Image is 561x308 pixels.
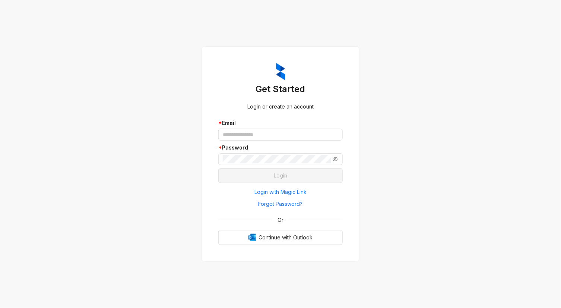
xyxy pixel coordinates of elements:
[333,157,338,162] span: eye-invisible
[276,63,285,80] img: ZumaIcon
[218,168,343,183] button: Login
[259,233,313,242] span: Continue with Outlook
[218,230,343,245] button: OutlookContinue with Outlook
[218,103,343,111] div: Login or create an account
[254,188,307,196] span: Login with Magic Link
[259,200,303,208] span: Forgot Password?
[218,83,343,95] h3: Get Started
[218,198,343,210] button: Forgot Password?
[272,216,289,224] span: Or
[218,119,343,127] div: Email
[248,234,256,241] img: Outlook
[218,144,343,152] div: Password
[218,186,343,198] button: Login with Magic Link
